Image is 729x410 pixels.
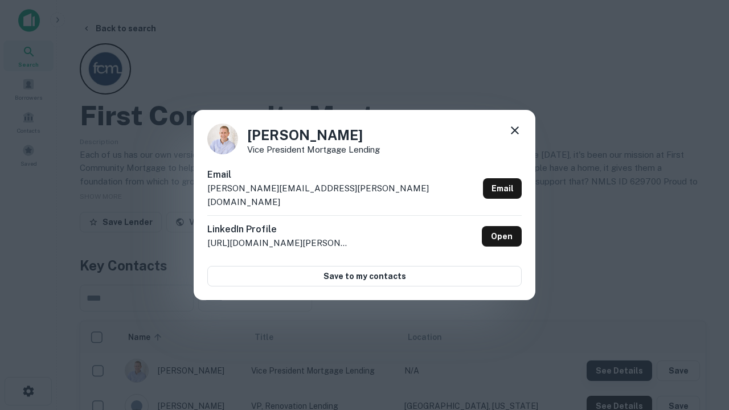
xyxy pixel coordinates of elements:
h6: LinkedIn Profile [207,223,350,236]
h4: [PERSON_NAME] [247,125,380,145]
iframe: Chat Widget [672,319,729,374]
img: 1520878720083 [207,124,238,154]
p: [PERSON_NAME][EMAIL_ADDRESS][PERSON_NAME][DOMAIN_NAME] [207,182,478,208]
p: [URL][DOMAIN_NAME][PERSON_NAME] [207,236,350,250]
a: Open [482,226,522,247]
a: Email [483,178,522,199]
p: Vice President Mortgage Lending [247,145,380,154]
h6: Email [207,168,478,182]
button: Save to my contacts [207,266,522,286]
